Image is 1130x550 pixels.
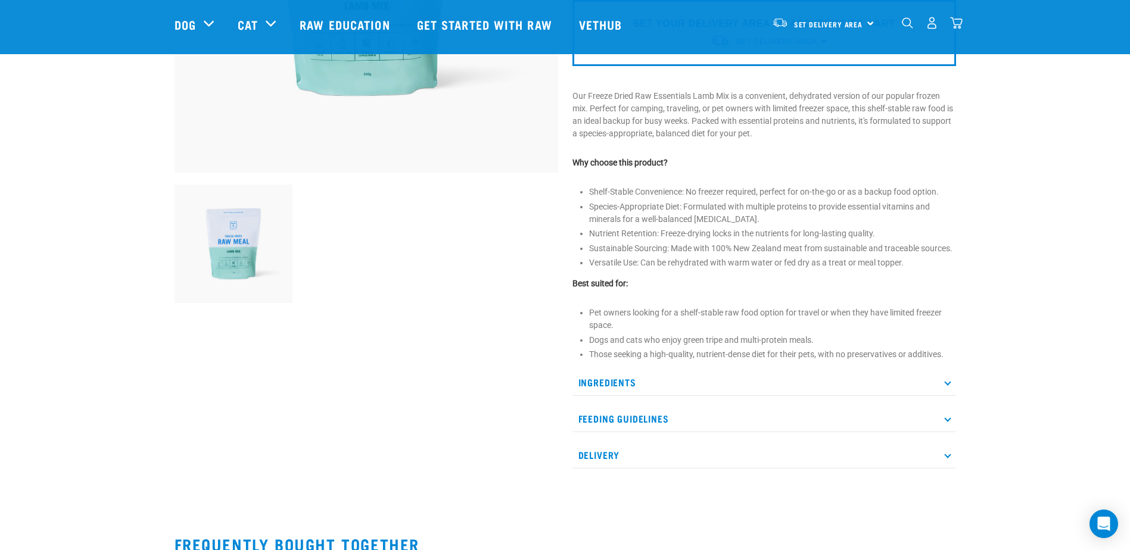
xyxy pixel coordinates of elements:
img: user.png [926,17,938,29]
img: RE Product Shoot 2023 Nov8677 [175,185,293,303]
li: Species-Appropriate Diet: Formulated with multiple proteins to provide essential vitamins and min... [589,201,956,226]
div: Open Intercom Messenger [1089,510,1118,538]
strong: Best suited for: [572,279,628,288]
img: home-icon@2x.png [950,17,963,29]
li: Pet owners looking for a shelf-stable raw food option for travel or when they have limited freeze... [589,307,956,332]
span: Set Delivery Area [794,22,863,26]
li: Those seeking a high-quality, nutrient-dense diet for their pets, with no preservatives or additi... [589,348,956,361]
a: Cat [238,15,258,33]
img: van-moving.png [772,17,788,28]
li: Shelf-Stable Convenience: No freezer required, perfect for on-the-go or as a backup food option. [589,186,956,198]
strong: Why choose this product? [572,158,668,167]
li: Sustainable Sourcing: Made with 100% New Zealand meat from sustainable and traceable sources. [589,242,956,255]
li: Dogs and cats who enjoy green tripe and multi-protein meals. [589,334,956,346]
p: Delivery [572,442,956,468]
a: Get started with Raw [405,1,567,48]
a: Dog [175,15,196,33]
p: Feeding Guidelines [572,405,956,432]
p: Our Freeze Dried Raw Essentials Lamb Mix is a convenient, dehydrated version of our popular froze... [572,90,956,140]
p: Ingredients [572,369,956,396]
img: home-icon-1@2x.png [902,17,913,29]
a: Raw Education [288,1,404,48]
a: Vethub [567,1,637,48]
li: Versatile Use: Can be rehydrated with warm water or fed dry as a treat or meal topper. [589,257,956,269]
li: Nutrient Retention: Freeze-drying locks in the nutrients for long-lasting quality. [589,227,956,240]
